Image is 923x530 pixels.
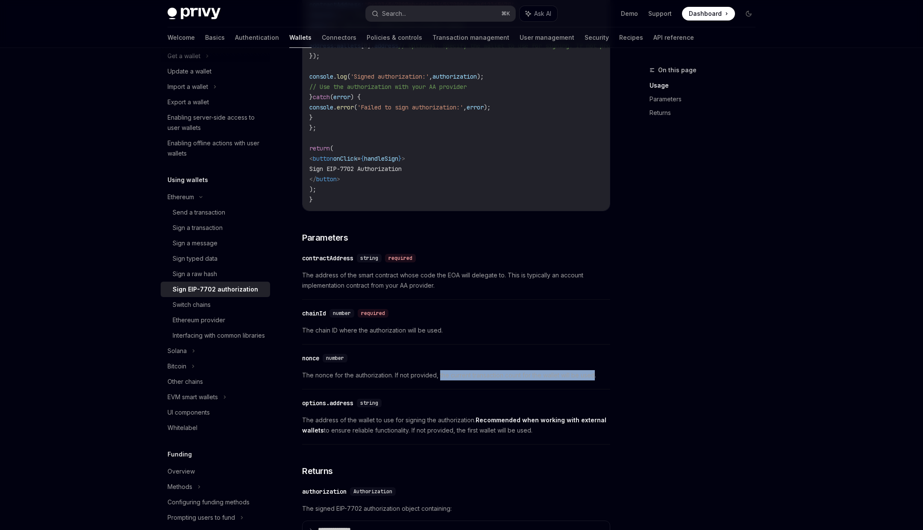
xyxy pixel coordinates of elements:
a: API reference [653,27,694,48]
span: , [429,73,432,80]
div: Update a wallet [168,66,212,77]
span: number [326,355,344,362]
div: authorization [302,487,347,496]
img: dark logo [168,8,220,20]
a: Recipes [619,27,643,48]
span: Ask AI [534,9,551,18]
a: Interfacing with common libraries [161,328,270,343]
span: } [398,155,402,162]
span: Sign EIP-7702 Authorization [309,165,402,173]
h5: Using wallets [168,175,208,185]
div: chainId [302,309,326,318]
span: = [357,155,361,162]
span: } [309,196,313,203]
a: Whitelabel [161,420,270,436]
span: , [463,103,467,111]
span: ( [330,144,333,152]
span: string [360,255,378,262]
a: Wallets [289,27,312,48]
span: The address of the smart contract whose code the EOA will delegate to. This is typically an accou... [302,270,610,291]
span: console [309,103,333,111]
a: Support [648,9,672,18]
span: }); [309,52,320,60]
span: error [337,103,354,111]
div: EVM smart wallets [168,392,218,402]
a: Send a transaction [161,205,270,220]
span: . [333,103,337,111]
a: Welcome [168,27,195,48]
span: Dashboard [689,9,722,18]
span: On this page [658,65,697,75]
span: button [313,155,333,162]
h5: Funding [168,449,192,459]
a: User management [520,27,574,48]
div: contractAddress [302,254,353,262]
span: ( [354,103,357,111]
div: Sign a transaction [173,223,223,233]
span: number [333,310,351,317]
a: Sign EIP-7702 authorization [161,282,270,297]
a: Other chains [161,374,270,389]
span: } [309,93,313,101]
a: Policies & controls [367,27,422,48]
a: Sign a transaction [161,220,270,236]
a: Returns [650,106,762,120]
span: The nonce for the authorization. If not provided, the current transaction count for the wallet wi... [302,370,610,380]
a: Usage [650,79,762,92]
a: Configuring funding methods [161,495,270,510]
span: ); [484,103,491,111]
div: UI components [168,407,210,418]
span: console [309,73,333,80]
span: The chain ID where the authorization will be used. [302,325,610,336]
a: Connectors [322,27,356,48]
a: Enabling offline actions with user wallets [161,135,270,161]
a: Transaction management [432,27,509,48]
div: Interfacing with common libraries [173,330,265,341]
span: }; [309,124,316,132]
span: return [309,144,330,152]
div: Export a wallet [168,97,209,107]
span: // Use the authorization with your AA provider [309,83,467,91]
span: ) { [350,93,361,101]
span: . [333,73,337,80]
div: Search... [382,9,406,19]
a: Update a wallet [161,64,270,79]
span: ); [309,185,316,193]
span: error [467,103,484,111]
div: Sign a message [173,238,218,248]
span: The address of the wallet to use for signing the authorization. to ensure reliable functionality.... [302,415,610,436]
span: > [337,175,340,183]
a: Authentication [235,27,279,48]
span: authorization [432,73,477,80]
a: Export a wallet [161,94,270,110]
span: Parameters [302,232,348,244]
div: Solana [168,346,187,356]
a: Demo [621,9,638,18]
span: ( [347,73,350,80]
span: ( [330,93,333,101]
span: handleSign [364,155,398,162]
div: Prompting users to fund [168,512,235,523]
div: options.address [302,399,353,407]
span: Returns [302,465,333,477]
button: Toggle dark mode [742,7,755,21]
span: } [309,114,313,121]
div: Enabling server-side access to user wallets [168,112,265,133]
div: Sign a raw hash [173,269,217,279]
a: Overview [161,464,270,479]
div: Overview [168,466,195,477]
div: Enabling offline actions with user wallets [168,138,265,159]
span: error [333,93,350,101]
a: Sign a message [161,236,270,251]
a: Dashboard [682,7,735,21]
div: Ethereum provider [173,315,225,325]
a: Sign typed data [161,251,270,266]
span: 'Signed authorization:' [350,73,429,80]
span: < [309,155,313,162]
span: > [402,155,405,162]
a: Parameters [650,92,762,106]
div: required [385,254,416,262]
div: required [358,309,388,318]
span: log [337,73,347,80]
a: UI components [161,405,270,420]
